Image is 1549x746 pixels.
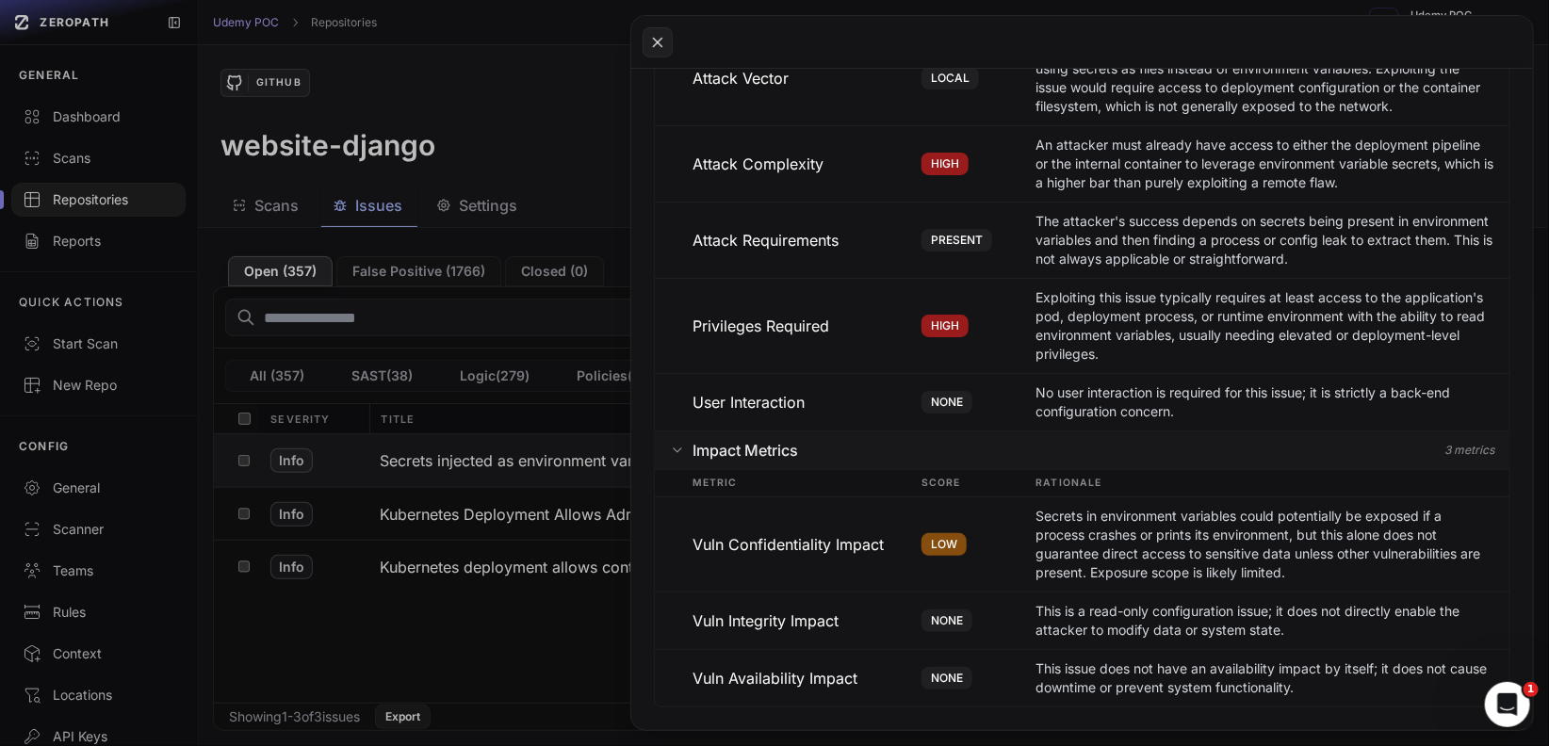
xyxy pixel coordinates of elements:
p: This issue does not have an availability impact by itself; it does not cause downtime or prevent ... [1036,659,1494,697]
div: User Interaction [693,383,921,421]
p: Secrets in environment variables could potentially be exposed if a process crashes or prints its ... [1036,507,1494,582]
span: HIGH [921,315,969,337]
span: Rationale [1036,472,1494,495]
span: Metric [693,472,921,495]
span: Score [921,472,1036,495]
span: NONE [921,667,972,689]
div: Vuln Integrity Impact [693,602,921,640]
p: The attacker's success depends on secrets being present in environment variables and then finding... [1036,212,1494,268]
span: Impact Metrics [693,439,798,462]
p: This is a read-only configuration issue; it does not directly enable the attacker to modify data ... [1036,602,1494,640]
span: LOW [921,533,967,556]
span: 1 [1524,682,1539,697]
div: Vuln Confidentiality Impact [693,507,921,582]
button: Impact Metrics 3 metrics [655,431,1509,469]
span: 3 metrics [1444,443,1494,458]
iframe: Intercom live chat [1485,682,1530,727]
div: Privileges Required [693,288,921,364]
div: Vuln Availability Impact [693,659,921,697]
span: PRESENT [921,229,992,251]
div: Attack Requirements [693,212,921,268]
span: NONE [921,609,972,632]
p: Exploiting this issue typically requires at least access to the application's pod, deployment pro... [1036,288,1494,364]
p: No user interaction is required for this issue; it is strictly a back-end configuration concern. [1036,383,1494,421]
span: NONE [921,391,972,414]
